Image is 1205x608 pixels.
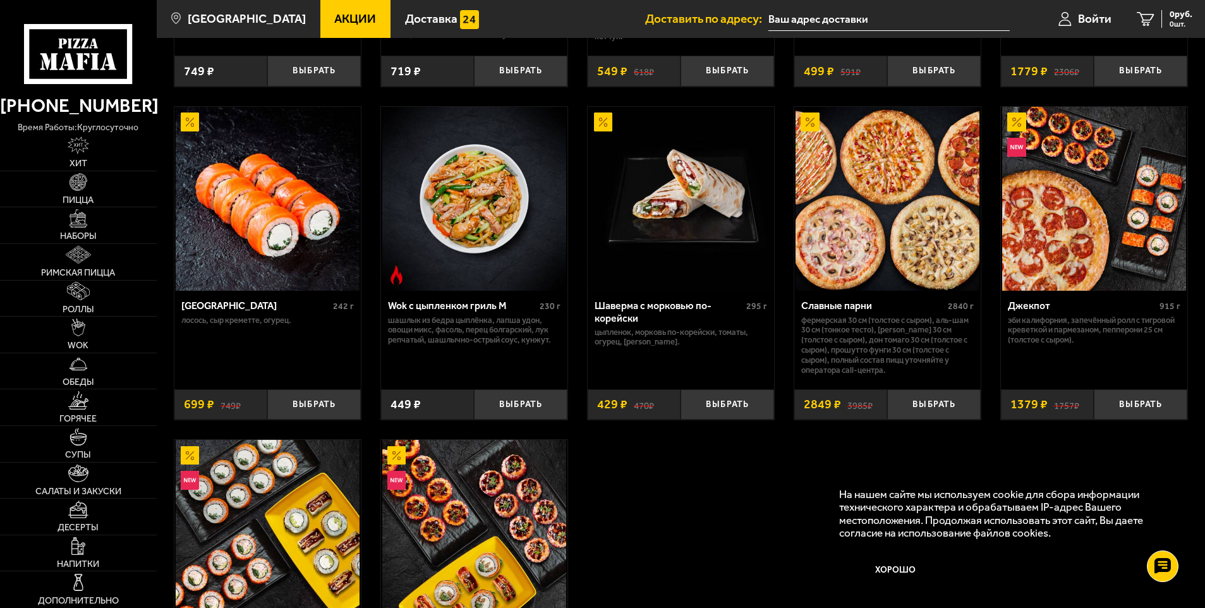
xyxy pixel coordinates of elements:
span: Римская пицца [41,269,115,277]
button: Выбрать [887,389,981,420]
span: 699 ₽ [184,398,214,411]
button: Хорошо [839,552,952,590]
span: Пицца [63,196,94,205]
span: 499 ₽ [804,65,834,78]
span: 2840 г [948,301,974,312]
div: Славные парни [801,300,945,312]
s: 3985 ₽ [847,398,873,411]
span: [GEOGRAPHIC_DATA] [188,13,306,25]
img: Акционный [1007,112,1026,131]
a: АкционныйНовинкаДжекпот [1001,107,1187,291]
span: Обеды [63,378,94,387]
span: 230 г [540,301,560,312]
s: 470 ₽ [634,398,654,411]
p: цыпленок, морковь по-корейски, томаты, огурец, [PERSON_NAME]. [595,327,767,348]
img: Акционный [594,112,613,131]
span: 1779 ₽ [1010,65,1048,78]
p: лосось, Сыр креметте, огурец. [181,315,354,325]
span: Супы [65,451,91,459]
p: На нашем сайте мы используем cookie для сбора информации технического характера и обрабатываем IP... [839,488,1168,540]
button: Выбрать [887,56,981,87]
span: Доставить по адресу: [645,13,768,25]
button: Выбрать [681,56,774,87]
img: Акционный [181,446,200,465]
a: АкционныйСлавные парни [794,107,981,291]
span: Салаты и закуски [35,487,121,496]
button: Выбрать [681,389,774,420]
span: 549 ₽ [597,65,627,78]
s: 2306 ₽ [1054,65,1079,78]
div: Джекпот [1008,300,1156,312]
button: Выбрать [1094,389,1187,420]
p: Фермерская 30 см (толстое с сыром), Аль-Шам 30 см (тонкое тесто), [PERSON_NAME] 30 см (толстое с ... [801,315,974,375]
div: Шаверма с морковью по-корейски [595,300,743,324]
button: Выбрать [267,389,361,420]
img: Филадельфия [176,107,360,291]
span: 0 шт. [1170,20,1192,28]
img: Новинка [181,471,200,490]
img: Акционный [181,112,200,131]
button: Выбрать [474,56,567,87]
s: 591 ₽ [840,65,861,78]
span: Напитки [57,560,99,569]
button: Выбрать [267,56,361,87]
img: Острое блюдо [387,265,406,284]
span: Акции [334,13,376,25]
img: Шаверма с морковью по-корейски [589,107,773,291]
a: Острое блюдоWok с цыпленком гриль M [381,107,567,291]
img: Новинка [1007,138,1026,157]
s: 749 ₽ [221,398,241,411]
s: 618 ₽ [634,65,654,78]
span: Хит [70,159,87,168]
img: Джекпот [1002,107,1186,291]
span: Войти [1078,13,1111,25]
span: Дополнительно [38,597,119,605]
span: 295 г [746,301,767,312]
span: 242 г [333,301,354,312]
span: 1379 ₽ [1010,398,1048,411]
img: 15daf4d41897b9f0e9f617042186c801.svg [460,10,479,29]
span: 915 г [1160,301,1180,312]
span: 0 руб. [1170,10,1192,19]
img: Акционный [801,112,820,131]
input: Ваш адрес доставки [768,8,1009,31]
span: Роллы [63,305,94,314]
span: Наборы [60,232,97,241]
a: АкционныйШаверма с морковью по-корейски [588,107,774,291]
img: Акционный [387,446,406,465]
p: Эби Калифорния, Запечённый ролл с тигровой креветкой и пармезаном, Пепперони 25 см (толстое с сыр... [1008,315,1180,346]
span: WOK [68,341,88,350]
span: 719 ₽ [391,65,421,78]
div: Wok с цыпленком гриль M [388,300,536,312]
span: 2849 ₽ [804,398,841,411]
s: 1757 ₽ [1054,398,1079,411]
button: Выбрать [1094,56,1187,87]
span: 749 ₽ [184,65,214,78]
img: Славные парни [796,107,979,291]
p: шашлык из бедра цыплёнка, лапша удон, овощи микс, фасоль, перец болгарский, лук репчатый, шашлычн... [388,315,560,346]
a: АкционныйФиладельфия [174,107,361,291]
div: [GEOGRAPHIC_DATA] [181,300,330,312]
span: 449 ₽ [391,398,421,411]
span: Десерты [58,523,99,532]
button: Выбрать [474,389,567,420]
span: Доставка [405,13,457,25]
span: 429 ₽ [597,398,627,411]
span: Горячее [59,415,97,423]
img: Wok с цыпленком гриль M [382,107,566,291]
img: Новинка [387,471,406,490]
